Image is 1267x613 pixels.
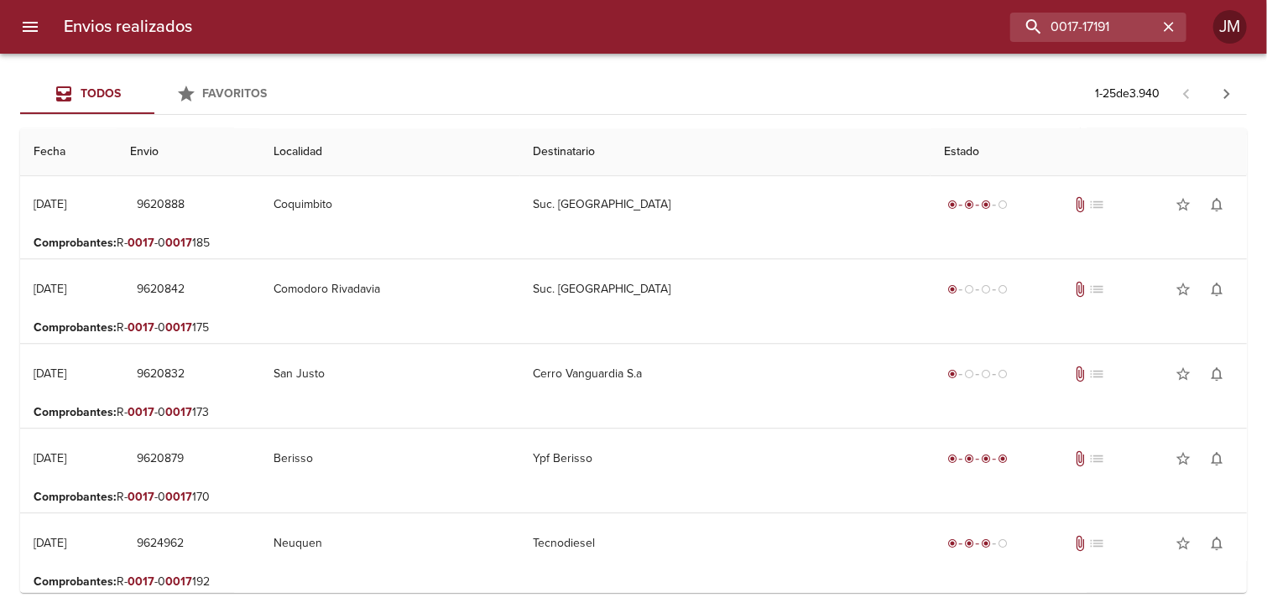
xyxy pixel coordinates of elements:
[1208,535,1225,552] span: notifications_none
[1208,450,1225,467] span: notifications_none
[964,284,974,294] span: radio_button_unchecked
[1166,85,1207,101] span: Pagina anterior
[1072,281,1089,298] span: Tiene documentos adjuntos
[981,454,991,464] span: radio_button_checked
[1200,273,1233,306] button: Activar notificaciones
[1208,366,1225,382] span: notifications_none
[165,574,192,589] em: 0017
[1200,188,1233,221] button: Activar notificaciones
[1200,357,1233,391] button: Activar notificaciones
[1072,196,1089,213] span: Tiene documentos adjuntos
[981,200,991,210] span: radio_button_checked
[998,284,1008,294] span: radio_button_unchecked
[34,236,117,250] b: Comprobantes :
[130,274,191,305] button: 9620842
[1089,535,1106,552] span: No tiene pedido asociado
[520,259,931,319] td: Suc. [GEOGRAPHIC_DATA]
[34,574,1233,590] p: R- -0 192
[998,454,1008,464] span: radio_button_checked
[1072,535,1089,552] span: Tiene documentos adjuntos
[1089,196,1106,213] span: No tiene pedido asociado
[944,450,1011,467] div: Entregado
[1175,366,1191,382] span: star_border
[1200,527,1233,560] button: Activar notificaciones
[1200,442,1233,475] button: Activar notificaciones
[1175,281,1191,298] span: star_border
[10,7,50,47] button: menu
[34,536,66,550] div: [DATE]
[165,236,192,250] em: 0017
[520,128,931,176] th: Destinatario
[34,404,1233,421] p: R- -0 173
[1175,535,1191,552] span: star_border
[64,13,192,40] h6: Envios realizados
[1095,86,1160,102] p: 1 - 25 de 3.940
[137,449,184,470] span: 9620879
[1166,273,1200,306] button: Agregar a favoritos
[34,320,117,335] b: Comprobantes :
[137,533,184,554] span: 9624962
[998,200,1008,210] span: radio_button_unchecked
[964,454,974,464] span: radio_button_checked
[1072,450,1089,467] span: Tiene documentos adjuntos
[128,405,154,419] em: 0017
[520,429,931,489] td: Ypf Berisso
[964,200,974,210] span: radio_button_checked
[34,405,117,419] b: Comprobantes :
[931,128,1247,176] th: Estado
[1175,450,1191,467] span: star_border
[260,259,520,319] td: Comodoro Rivadavia
[34,451,66,465] div: [DATE]
[1166,357,1200,391] button: Agregar a favoritos
[34,235,1233,252] p: R- -0 185
[34,282,66,296] div: [DATE]
[1207,74,1247,114] span: Pagina siguiente
[128,236,154,250] em: 0017
[944,196,1011,213] div: En viaje
[1166,442,1200,475] button: Agregar a favoritos
[947,284,957,294] span: radio_button_checked
[1175,196,1191,213] span: star_border
[964,538,974,548] span: radio_button_checked
[34,319,1233,336] p: R- -0 175
[34,574,117,589] b: Comprobantes :
[128,574,154,589] em: 0017
[1213,10,1247,44] div: Abrir información de usuario
[998,538,1008,548] span: radio_button_unchecked
[34,366,66,381] div: [DATE]
[1072,366,1089,382] span: Tiene documentos adjuntos
[1166,188,1200,221] button: Agregar a favoritos
[1208,281,1225,298] span: notifications_none
[520,174,931,235] td: Suc. [GEOGRAPHIC_DATA]
[165,490,192,504] em: 0017
[260,513,520,574] td: Neuquen
[981,369,991,379] span: radio_button_unchecked
[1010,13,1158,42] input: buscar
[1166,527,1200,560] button: Agregar a favoritos
[130,444,190,475] button: 9620879
[260,174,520,235] td: Coquimbito
[165,405,192,419] em: 0017
[1089,450,1106,467] span: No tiene pedido asociado
[981,284,991,294] span: radio_button_unchecked
[947,538,957,548] span: radio_button_checked
[1089,281,1106,298] span: No tiene pedido asociado
[20,74,289,114] div: Tabs Envios
[128,490,154,504] em: 0017
[34,197,66,211] div: [DATE]
[137,364,185,385] span: 9620832
[117,128,259,176] th: Envio
[944,535,1011,552] div: En viaje
[1089,366,1106,382] span: No tiene pedido asociado
[260,429,520,489] td: Berisso
[34,489,1233,506] p: R- -0 170
[34,490,117,504] b: Comprobantes :
[165,320,192,335] em: 0017
[81,86,121,101] span: Todos
[260,128,520,176] th: Localidad
[947,454,957,464] span: radio_button_checked
[130,359,191,390] button: 9620832
[944,281,1011,298] div: Generado
[520,344,931,404] td: Cerro Vanguardia S.a
[130,528,190,559] button: 9624962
